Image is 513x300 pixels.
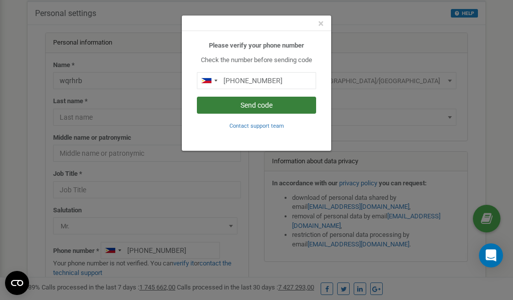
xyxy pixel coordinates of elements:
button: Open CMP widget [5,271,29,295]
div: Open Intercom Messenger [479,243,503,267]
button: Close [318,19,324,29]
small: Contact support team [229,123,284,129]
p: Check the number before sending code [197,56,316,65]
span: × [318,18,324,30]
input: 0905 123 4567 [197,72,316,89]
button: Send code [197,97,316,114]
div: Telephone country code [197,73,220,89]
a: Contact support team [229,122,284,129]
b: Please verify your phone number [209,42,304,49]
